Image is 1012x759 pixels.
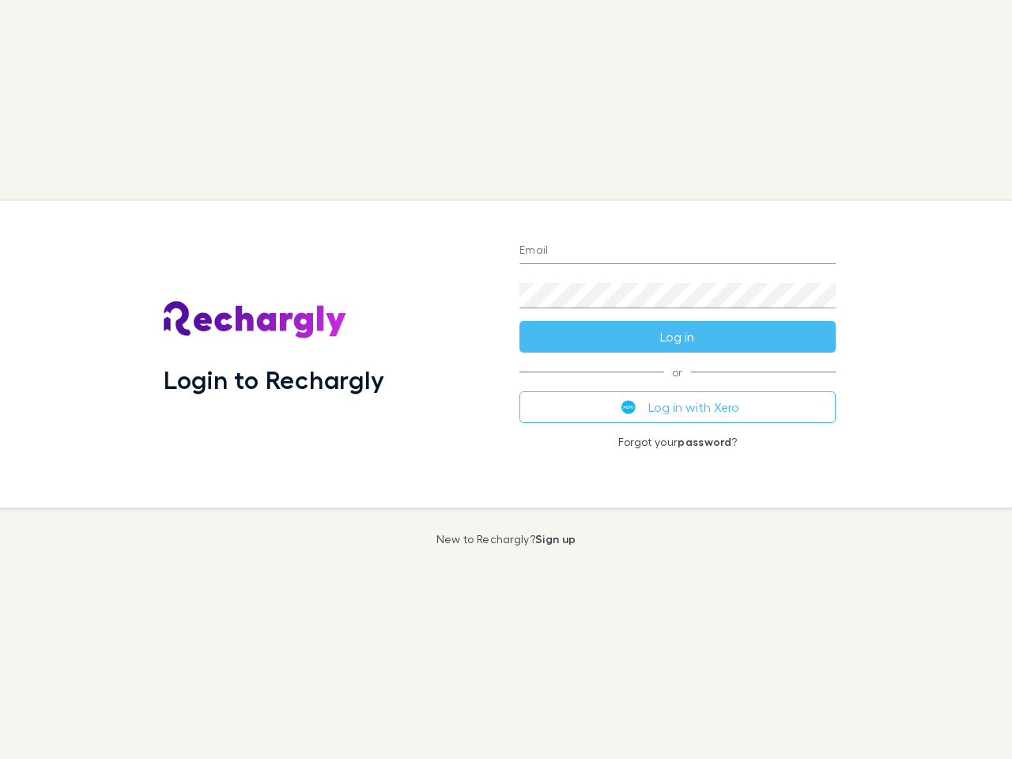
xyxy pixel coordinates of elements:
a: password [678,435,731,448]
img: Rechargly's Logo [164,301,347,339]
button: Log in [519,321,836,353]
img: Xero's logo [621,400,636,414]
h1: Login to Rechargly [164,364,384,395]
a: Sign up [535,532,576,546]
span: or [519,372,836,372]
p: New to Rechargly? [436,533,576,546]
button: Log in with Xero [519,391,836,423]
p: Forgot your ? [519,436,836,448]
